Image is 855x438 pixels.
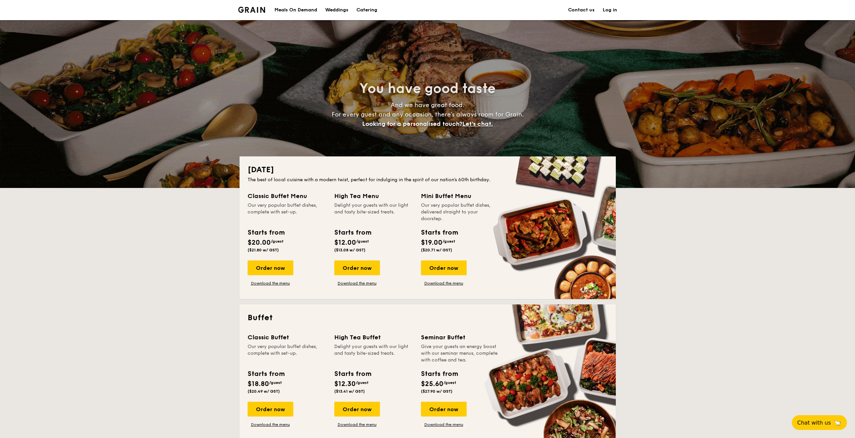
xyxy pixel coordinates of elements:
span: You have good taste [359,81,496,97]
img: Grain [238,7,265,13]
span: Let's chat. [462,120,493,128]
div: Starts from [421,228,458,238]
a: Download the menu [334,422,380,427]
span: ($13.41 w/ GST) [334,389,365,394]
span: Chat with us [797,420,831,426]
div: Classic Buffet Menu [248,191,326,201]
a: Download the menu [334,281,380,286]
div: Mini Buffet Menu [421,191,500,201]
span: /guest [442,239,455,244]
div: Delight your guests with our light and tasty bite-sized treats. [334,202,413,222]
span: ($13.08 w/ GST) [334,248,366,252]
div: Our very popular buffet dishes, delivered straight to your doorstep. [421,202,500,222]
a: Download the menu [248,281,293,286]
span: ($27.90 w/ GST) [421,389,453,394]
span: /guest [271,239,284,244]
span: $18.80 [248,380,269,388]
span: 🦙 [833,419,842,427]
div: Give your guests an energy boost with our seminar menus, complete with coffee and tea. [421,343,500,363]
div: Order now [248,402,293,417]
div: Starts from [248,369,284,379]
span: ($21.80 w/ GST) [248,248,279,252]
div: Starts from [248,228,284,238]
button: Chat with us🦙 [792,415,847,430]
h2: [DATE] [248,164,608,175]
div: Our very popular buffet dishes, complete with set-up. [248,343,326,363]
a: Download the menu [421,281,467,286]
h2: Buffet [248,312,608,323]
a: Logotype [238,7,265,13]
div: Classic Buffet [248,333,326,342]
div: Order now [421,402,467,417]
div: High Tea Menu [334,191,413,201]
span: $25.60 [421,380,443,388]
div: Delight your guests with our light and tasty bite-sized treats. [334,343,413,363]
span: $12.00 [334,239,356,247]
a: Download the menu [248,422,293,427]
span: ($20.71 w/ GST) [421,248,452,252]
span: $12.30 [334,380,356,388]
div: Starts from [334,369,371,379]
span: $20.00 [248,239,271,247]
span: $19.00 [421,239,442,247]
span: Looking for a personalised touch? [362,120,462,128]
span: ($20.49 w/ GST) [248,389,280,394]
a: Download the menu [421,422,467,427]
div: The best of local cuisine with a modern twist, perfect for indulging in the spirit of our nation’... [248,177,608,183]
div: Seminar Buffet [421,333,500,342]
span: And we have great food. For every guest and any occasion, there’s always room for Grain. [332,101,524,128]
div: Order now [421,260,467,275]
div: Order now [248,260,293,275]
div: Order now [334,260,380,275]
div: Our very popular buffet dishes, complete with set-up. [248,202,326,222]
span: /guest [269,380,282,385]
span: /guest [356,380,369,385]
span: /guest [443,380,456,385]
div: High Tea Buffet [334,333,413,342]
div: Order now [334,402,380,417]
div: Starts from [334,228,371,238]
span: /guest [356,239,369,244]
div: Starts from [421,369,458,379]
